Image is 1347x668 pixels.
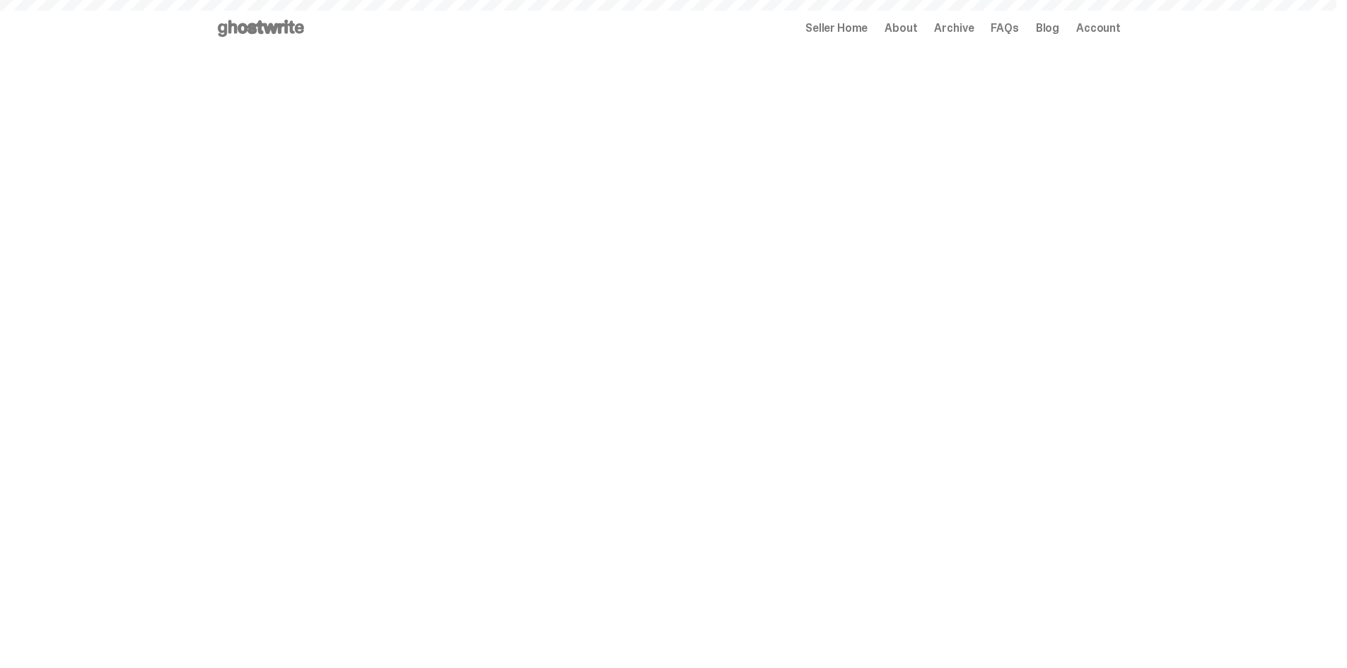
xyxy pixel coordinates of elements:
[885,23,917,34] a: About
[805,23,868,34] a: Seller Home
[991,23,1018,34] a: FAQs
[1036,23,1059,34] a: Blog
[1076,23,1121,34] a: Account
[934,23,974,34] a: Archive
